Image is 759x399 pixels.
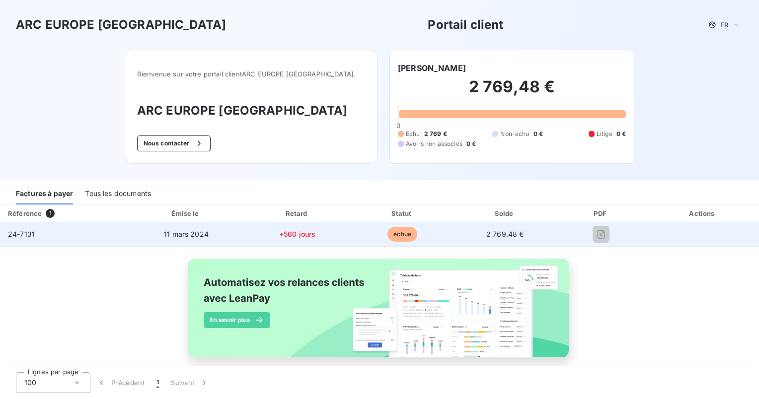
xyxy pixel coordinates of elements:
span: 24-7131 [8,230,35,238]
span: 11 mars 2024 [164,230,209,238]
span: 1 [46,209,55,218]
span: Litige [597,130,612,138]
span: FR [720,21,728,29]
span: 100 [24,378,36,388]
span: 1 [156,378,159,388]
span: 2 769 € [424,130,447,138]
h3: Portail client [428,16,503,34]
h6: [PERSON_NAME] [398,62,466,74]
span: 0 € [466,139,476,148]
span: +560 jours [279,230,316,238]
h3: ARC EUROPE [GEOGRAPHIC_DATA] [16,16,226,34]
img: banner [179,253,580,375]
span: 0 € [616,130,626,138]
div: Statut [353,208,453,218]
span: échue [387,227,417,242]
div: Solde [456,208,554,218]
span: 2 769,48 € [486,230,524,238]
div: Tous les documents [85,184,151,204]
span: Non-échu [500,130,529,138]
span: Bienvenue sur votre portail client ARC EUROPE [GEOGRAPHIC_DATA] . [137,70,365,78]
span: Avoirs non associés [406,139,462,148]
span: 0 € [533,130,543,138]
button: 1 [151,372,165,393]
button: Nous contacter [137,135,211,151]
div: Référence [8,209,42,217]
span: Échu [406,130,420,138]
div: PDF [558,208,645,218]
div: Actions [649,208,757,218]
button: Suivant [165,372,215,393]
button: Précédent [90,372,151,393]
div: Retard [246,208,349,218]
div: Émise le [130,208,242,218]
h3: ARC EUROPE [GEOGRAPHIC_DATA] [137,102,365,120]
h2: 2 769,48 € [398,77,626,107]
span: 0 [396,122,400,130]
div: Factures à payer [16,184,73,204]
